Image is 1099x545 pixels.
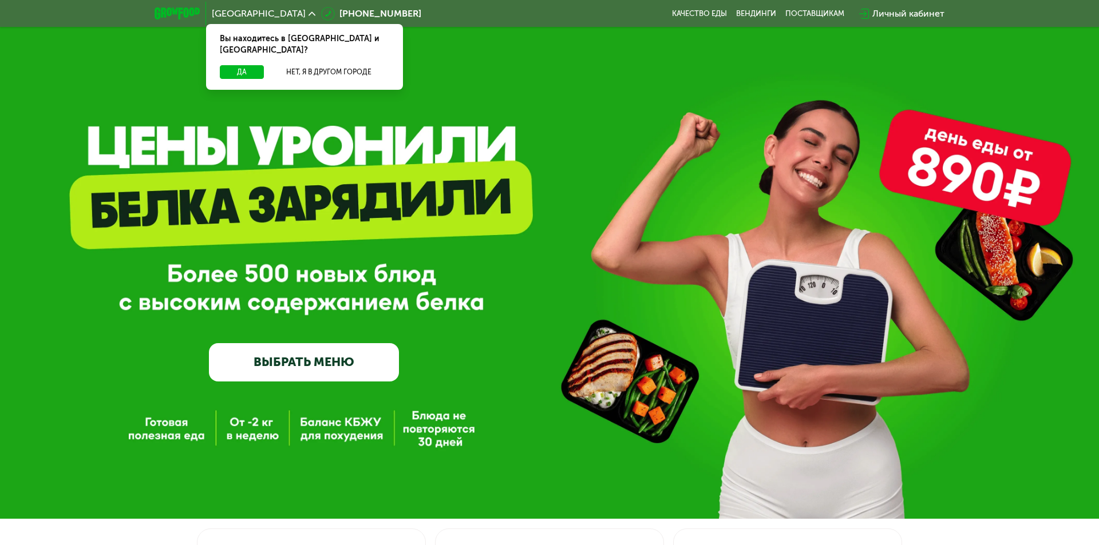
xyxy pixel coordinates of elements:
div: Вы находитесь в [GEOGRAPHIC_DATA] и [GEOGRAPHIC_DATA]? [206,24,403,65]
button: Нет, я в другом городе [268,65,389,79]
div: поставщикам [785,9,844,18]
div: Личный кабинет [872,7,944,21]
a: Качество еды [672,9,727,18]
a: Вендинги [736,9,776,18]
button: Да [220,65,264,79]
a: [PHONE_NUMBER] [321,7,421,21]
span: [GEOGRAPHIC_DATA] [212,9,306,18]
a: ВЫБРАТЬ МЕНЮ [209,343,399,381]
